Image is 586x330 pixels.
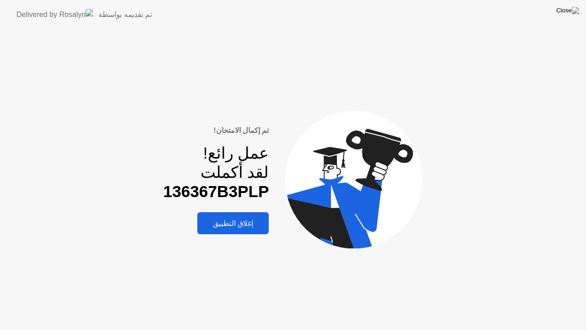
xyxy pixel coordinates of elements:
button: إغلاق التطبيق [197,212,269,234]
img: Delivered by Rosalyn [16,9,93,20]
div: تم إكمال الامتحان! [163,125,269,136]
div: عمل رائع! لقد أكملت [163,143,269,202]
img: Close [556,7,579,14]
b: 136367B3PLP [163,182,269,200]
div: تم تقديمه بواسطة [98,9,152,20]
div: إغلاق التطبيق [200,219,266,228]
